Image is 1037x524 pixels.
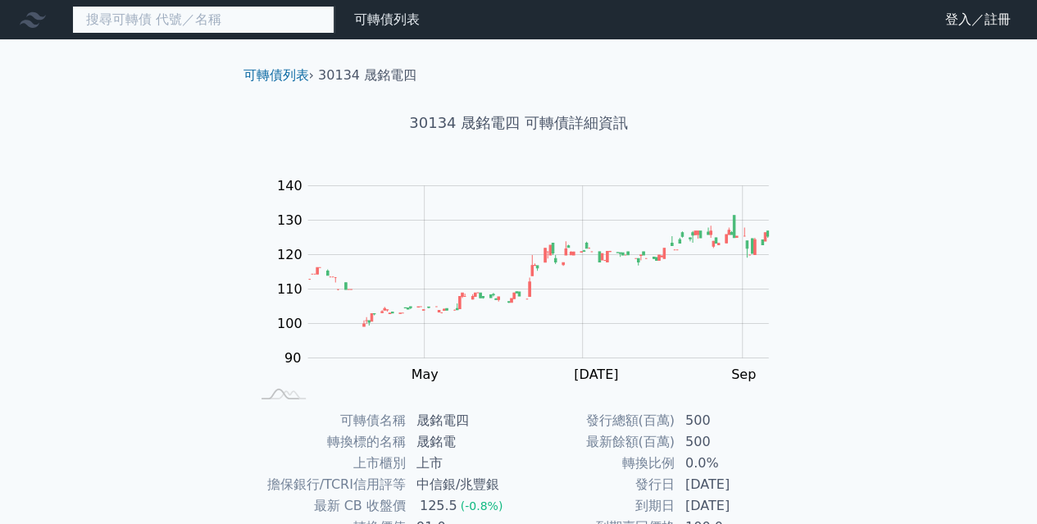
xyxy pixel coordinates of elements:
[461,499,503,513] span: (-0.8%)
[519,431,675,453] td: 最新餘額(百萬)
[354,11,420,27] a: 可轉債列表
[519,474,675,495] td: 發行日
[250,495,407,517] td: 最新 CB 收盤價
[675,474,788,495] td: [DATE]
[675,410,788,431] td: 500
[277,316,302,331] tspan: 100
[277,178,302,194] tspan: 140
[250,474,407,495] td: 擔保銀行/TCRI信用評等
[932,7,1024,33] a: 登入／註冊
[675,495,788,517] td: [DATE]
[230,112,807,134] h1: 30134 晟銘電四 可轉債詳細資訊
[318,66,416,85] li: 30134 晟銘電四
[675,431,788,453] td: 500
[519,410,675,431] td: 發行總額(百萬)
[407,431,519,453] td: 晟銘電
[277,212,302,228] tspan: 130
[574,367,618,382] tspan: [DATE]
[268,178,793,416] g: Chart
[675,453,788,474] td: 0.0%
[731,367,756,382] tspan: Sep
[411,367,438,382] tspan: May
[277,281,302,297] tspan: 110
[250,410,407,431] td: 可轉債名稱
[407,453,519,474] td: 上市
[277,247,302,262] tspan: 120
[519,495,675,517] td: 到期日
[519,453,675,474] td: 轉換比例
[72,6,334,34] input: 搜尋可轉債 代號／名稱
[250,453,407,474] td: 上市櫃別
[243,67,309,83] a: 可轉債列表
[250,431,407,453] td: 轉換標的名稱
[407,410,519,431] td: 晟銘電四
[284,350,301,366] tspan: 90
[243,66,314,85] li: ›
[407,474,519,495] td: 中信銀/兆豐銀
[416,496,461,516] div: 125.5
